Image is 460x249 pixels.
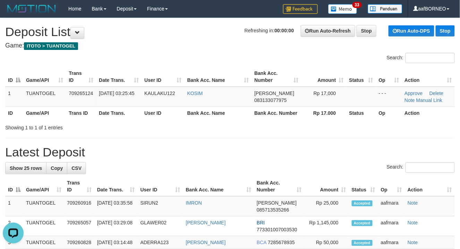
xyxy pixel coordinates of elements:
label: Search: [387,53,455,63]
a: Run Auto-Refresh [301,25,355,37]
span: KAULAKU122 [144,91,175,96]
a: CSV [67,162,86,174]
td: [DATE] 03:29:08 [94,216,138,236]
input: Search: [406,53,455,63]
th: Status: activate to sort column ascending [349,177,378,196]
img: panduan.png [368,4,402,14]
span: Show 25 rows [10,165,42,171]
td: aafmara [378,236,405,249]
span: 33 [352,2,362,8]
td: 709265057 [64,216,94,236]
td: 1 [5,87,23,107]
div: Showing 1 to 1 of 1 entries [5,121,187,131]
td: 709260916 [64,196,94,216]
span: CSV [71,165,82,171]
a: Show 25 rows [5,162,46,174]
th: Action: activate to sort column ascending [402,67,455,87]
h4: Game: [5,42,455,49]
a: IMRON [186,200,202,206]
th: Op [376,106,402,119]
td: Rp 1,145,000 [305,216,349,236]
td: [DATE] 03:35:58 [94,196,138,216]
a: Manual Link [416,97,443,103]
span: Accepted [352,200,373,206]
a: [PERSON_NAME] [186,240,226,245]
th: Rp 17.000 [301,106,346,119]
th: Status: activate to sort column ascending [347,67,376,87]
span: BRI [257,220,265,225]
strong: 00:00:00 [274,28,294,33]
span: Copy [51,165,63,171]
span: Rp 17,000 [314,91,336,96]
th: ID [5,106,23,119]
th: Bank Acc. Number [252,106,301,119]
a: Stop [436,25,455,36]
a: Delete [429,91,443,96]
span: Copy 773301007003530 to clipboard [257,227,297,232]
span: Copy 7285678935 to clipboard [268,240,295,245]
a: [PERSON_NAME] [186,220,226,225]
span: Refreshing in: [245,28,294,33]
td: GLAWER02 [138,216,183,236]
span: 709265124 [69,91,93,96]
td: TUANTOGEL [23,196,64,216]
th: Amount: activate to sort column ascending [305,177,349,196]
a: Stop [357,25,376,37]
th: Bank Acc. Name: activate to sort column ascending [183,177,254,196]
img: Button%20Memo.svg [328,4,357,14]
th: ID: activate to sort column descending [5,67,23,87]
span: BCA [257,240,266,245]
img: Feedback.jpg [283,4,318,14]
span: [DATE] 03:25:45 [99,91,134,96]
h1: Deposit List [5,25,455,39]
th: User ID [142,106,184,119]
a: Note [408,220,418,225]
a: KOSIM [187,91,203,96]
img: MOTION_logo.png [5,3,58,14]
td: aafmara [378,196,405,216]
th: Action [402,106,455,119]
td: 1 [5,196,23,216]
a: Note [404,97,415,103]
a: Note [408,240,418,245]
th: Trans ID: activate to sort column ascending [64,177,94,196]
a: Approve [404,91,423,96]
td: TUANTOGEL [23,87,66,107]
th: Date Trans. [96,106,142,119]
td: SIRUN2 [138,196,183,216]
th: Bank Acc. Name [185,106,252,119]
td: 2 [5,216,23,236]
th: Game/API [23,106,66,119]
th: Status [347,106,376,119]
span: Accepted [352,220,373,226]
td: Rp 50,000 [305,236,349,249]
th: Trans ID: activate to sort column ascending [66,67,96,87]
th: Date Trans.: activate to sort column ascending [94,177,138,196]
td: TUANTOGEL [23,236,64,249]
th: Game/API: activate to sort column ascending [23,177,64,196]
th: Date Trans.: activate to sort column ascending [96,67,142,87]
th: User ID: activate to sort column ascending [138,177,183,196]
td: TUANTOGEL [23,216,64,236]
span: [PERSON_NAME] [254,91,294,96]
td: ADERRA123 [138,236,183,249]
th: Op: activate to sort column ascending [378,177,405,196]
label: Search: [387,162,455,173]
th: ID: activate to sort column descending [5,177,23,196]
td: aafmara [378,216,405,236]
input: Search: [406,162,455,173]
th: Trans ID [66,106,96,119]
th: Game/API: activate to sort column ascending [23,67,66,87]
span: Copy 083133077975 to clipboard [254,97,287,103]
td: [DATE] 03:14:48 [94,236,138,249]
th: Bank Acc. Number: activate to sort column ascending [254,177,305,196]
span: ITOTO > TUANTOGEL [24,42,78,50]
span: Copy 085713535266 to clipboard [257,207,289,213]
span: [PERSON_NAME] [257,200,297,206]
td: - - - [376,87,402,107]
span: Accepted [352,240,373,246]
th: Op: activate to sort column ascending [376,67,402,87]
h1: Latest Deposit [5,145,455,159]
th: User ID: activate to sort column ascending [142,67,184,87]
th: Amount: activate to sort column ascending [301,67,346,87]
